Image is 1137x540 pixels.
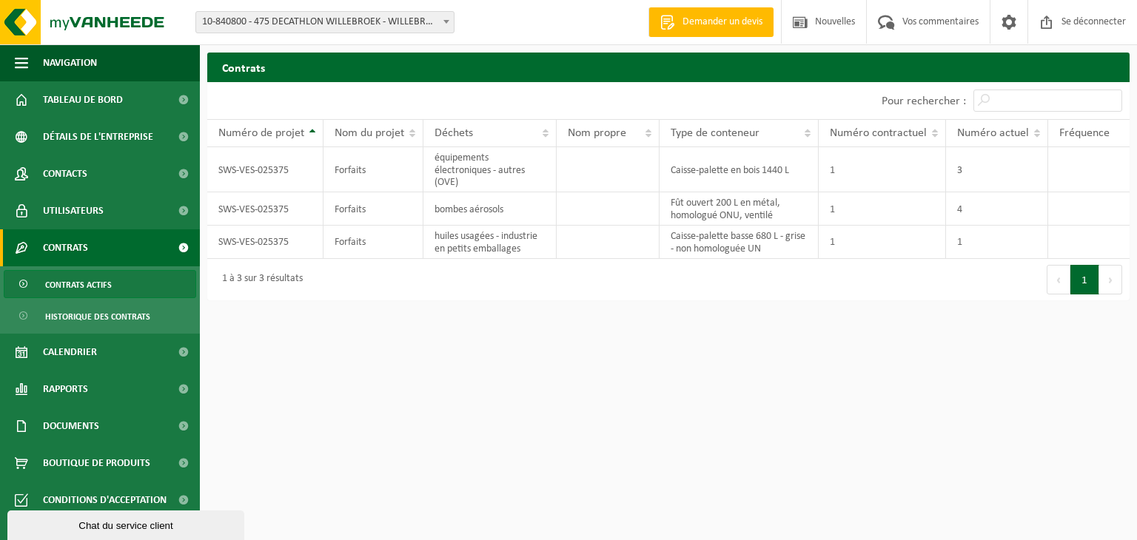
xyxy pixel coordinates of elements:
font: Navigation [43,58,97,69]
font: Caisse-palette basse 680 L - grise - non homologuée UN [671,231,805,254]
font: bombes aérosols [435,203,503,215]
font: Fréquence [1059,127,1110,139]
font: 1 [830,164,835,175]
font: Demander un devis [682,16,762,27]
span: 10-840800 - 475 DECATHLON WILLEBROEK - WILLEBROEK [195,11,455,33]
a: Contrats actifs [4,270,196,298]
font: Contrats [222,63,265,75]
font: 1 [830,203,835,215]
font: Conditions d'acceptation [43,495,167,506]
font: 1 à 3 sur 3 résultats [222,273,303,284]
font: Numéro actuel [957,127,1029,139]
button: Suivant [1099,265,1122,294]
span: 10-840800 - 475 DECATHLON WILLEBROEK - WILLEBROEK [196,12,454,33]
font: huiles usagées - industrie en petits emballages [435,231,537,254]
font: 1 [1081,275,1087,286]
font: Numéro contractuel [830,127,927,139]
font: Vos commentaires [902,16,979,27]
font: Nouvelles [815,16,855,27]
font: 10-840800 - 475 DECATHLON WILLEBROEK - WILLEBROEK [202,16,443,27]
font: 3 [957,164,962,175]
font: Boutique de produits [43,458,150,469]
a: Demander un devis [648,7,774,37]
iframe: widget de discussion [7,507,247,540]
button: 1 [1070,265,1099,294]
font: SWS-VES-025375 [218,237,289,248]
a: Historique des contrats [4,302,196,330]
button: Précédent [1047,265,1070,294]
font: Caisse-palette en bois 1440 L [671,164,789,175]
font: Nom du projet [335,127,404,139]
font: Déchets [435,127,473,139]
font: Contrats actifs [45,281,112,290]
font: 1 [957,237,962,248]
font: équipements électroniques - autres (OVE) [435,152,525,188]
font: Forfaits [335,164,366,175]
font: 4 [957,203,962,215]
font: SWS-VES-025375 [218,203,289,215]
font: Documents [43,421,99,432]
font: Forfaits [335,237,366,248]
font: Fût ouvert 200 L en métal, homologué ONU, ventilé [671,198,780,220]
font: Nom propre [568,127,626,139]
font: Contrats [43,243,88,254]
font: Historique des contrats [45,313,150,322]
font: Rapports [43,384,88,395]
font: Contacts [43,169,87,180]
font: SWS-VES-025375 [218,164,289,175]
font: Calendrier [43,347,97,358]
font: Se déconnecter [1061,16,1126,27]
font: 1 [830,237,835,248]
font: Forfaits [335,203,366,215]
font: Tableau de bord [43,95,123,106]
font: Pour rechercher : [882,95,966,107]
font: Utilisateurs [43,206,104,217]
font: Numéro de projet [218,127,304,139]
font: Type de conteneur [671,127,759,139]
font: Détails de l'entreprise [43,132,153,143]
